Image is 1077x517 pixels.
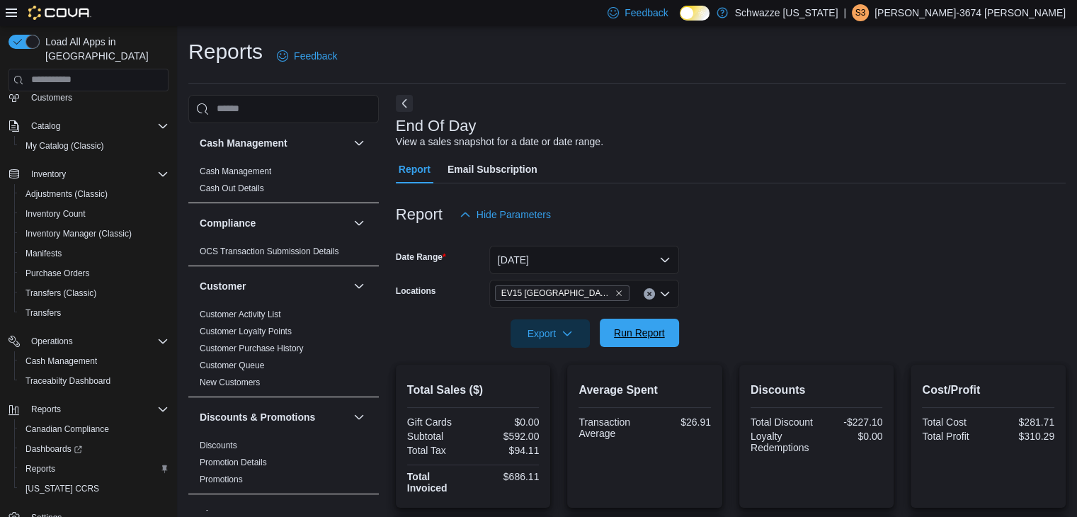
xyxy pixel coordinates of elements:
[200,183,264,194] span: Cash Out Details
[855,4,866,21] span: S3
[396,135,603,149] div: View a sales snapshot for a date or date range.
[648,416,711,428] div: $26.91
[14,204,174,224] button: Inventory Count
[20,285,169,302] span: Transfers (Classic)
[200,343,304,354] span: Customer Purchase History
[3,116,174,136] button: Catalog
[477,208,551,222] span: Hide Parameters
[3,399,174,419] button: Reports
[20,480,169,497] span: Washington CCRS
[852,4,869,21] div: Sarah-3674 Holmes
[351,135,367,152] button: Cash Management
[14,136,174,156] button: My Catalog (Classic)
[454,200,557,229] button: Hide Parameters
[396,251,446,263] label: Date Range
[20,186,113,203] a: Adjustments (Classic)
[25,89,169,106] span: Customers
[20,186,169,203] span: Adjustments (Classic)
[615,289,623,297] button: Remove EV15 Las Cruces North from selection in this group
[31,92,72,103] span: Customers
[489,246,679,274] button: [DATE]
[20,225,137,242] a: Inventory Manager (Classic)
[200,166,271,177] span: Cash Management
[476,431,539,442] div: $592.00
[20,480,105,497] a: [US_STATE] CCRS
[922,431,985,442] div: Total Profit
[20,285,102,302] a: Transfers (Classic)
[20,137,110,154] a: My Catalog (Classic)
[511,319,590,348] button: Export
[20,245,169,262] span: Manifests
[200,377,260,387] a: New Customers
[659,288,671,300] button: Open list of options
[200,279,348,293] button: Customer
[200,458,267,467] a: Promotion Details
[14,184,174,204] button: Adjustments (Classic)
[3,164,174,184] button: Inventory
[644,288,655,300] button: Clear input
[200,136,348,150] button: Cash Management
[25,356,97,367] span: Cash Management
[614,326,665,340] span: Run Report
[20,265,96,282] a: Purchase Orders
[396,118,477,135] h3: End Of Day
[25,118,169,135] span: Catalog
[200,440,237,451] span: Discounts
[25,140,104,152] span: My Catalog (Classic)
[25,375,110,387] span: Traceabilty Dashboard
[351,215,367,232] button: Compliance
[991,431,1054,442] div: $310.29
[20,245,67,262] a: Manifests
[351,278,367,295] button: Customer
[399,155,431,183] span: Report
[874,4,1066,21] p: [PERSON_NAME]-3674 [PERSON_NAME]
[751,416,814,428] div: Total Discount
[448,155,537,183] span: Email Subscription
[20,205,91,222] a: Inventory Count
[31,404,61,415] span: Reports
[14,224,174,244] button: Inventory Manager (Classic)
[579,416,642,439] div: Transaction Average
[20,225,169,242] span: Inventory Manager (Classic)
[200,343,304,353] a: Customer Purchase History
[25,228,132,239] span: Inventory Manager (Classic)
[31,169,66,180] span: Inventory
[25,288,96,299] span: Transfers (Classic)
[25,333,79,350] button: Operations
[14,263,174,283] button: Purchase Orders
[3,331,174,351] button: Operations
[200,475,243,484] a: Promotions
[294,49,337,63] span: Feedback
[476,471,539,482] div: $686.11
[20,305,67,322] a: Transfers
[819,431,882,442] div: $0.00
[20,265,169,282] span: Purchase Orders
[25,208,86,220] span: Inventory Count
[40,35,169,63] span: Load All Apps in [GEOGRAPHIC_DATA]
[20,205,169,222] span: Inventory Count
[843,4,846,21] p: |
[600,319,679,347] button: Run Report
[188,306,379,397] div: Customer
[751,431,814,453] div: Loyalty Redemptions
[200,457,267,468] span: Promotion Details
[495,285,629,301] span: EV15 Las Cruces North
[25,268,90,279] span: Purchase Orders
[200,410,315,424] h3: Discounts & Promotions
[188,163,379,203] div: Cash Management
[25,89,78,106] a: Customers
[200,246,339,257] span: OCS Transaction Submission Details
[25,401,169,418] span: Reports
[14,244,174,263] button: Manifests
[3,87,174,108] button: Customers
[14,351,174,371] button: Cash Management
[188,437,379,494] div: Discounts & Promotions
[519,319,581,348] span: Export
[200,216,256,230] h3: Compliance
[579,382,711,399] h2: Average Spent
[200,474,243,485] span: Promotions
[819,416,882,428] div: -$227.10
[200,410,348,424] button: Discounts & Promotions
[20,441,88,458] a: Dashboards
